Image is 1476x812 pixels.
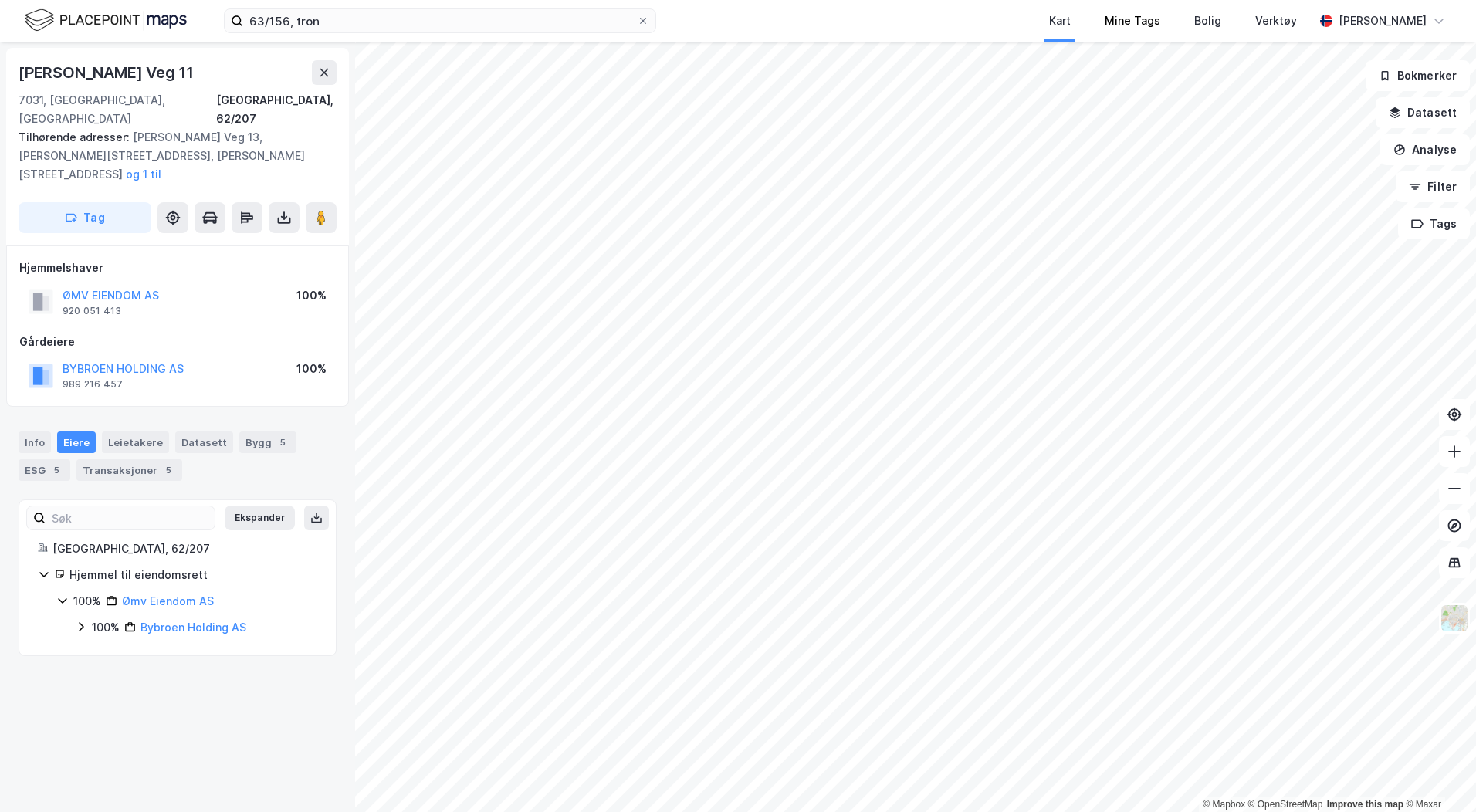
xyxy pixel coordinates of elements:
div: [PERSON_NAME] [1339,12,1427,30]
a: Mapbox [1203,799,1245,810]
div: Leietakere [102,431,169,453]
div: 100% [296,286,327,305]
div: Info [19,431,51,453]
div: [PERSON_NAME] Veg 13, [PERSON_NAME][STREET_ADDRESS], [PERSON_NAME][STREET_ADDRESS] [19,128,324,184]
img: Z [1440,604,1469,633]
button: Filter [1396,171,1470,202]
div: 100% [73,592,101,611]
a: Improve this map [1327,799,1403,810]
div: Eiere [57,431,96,453]
div: 920 051 413 [63,305,121,317]
div: Mine Tags [1105,12,1160,30]
button: Tags [1398,208,1470,239]
div: Hjemmel til eiendomsrett [69,566,317,584]
input: Søk [46,506,215,529]
div: Kontrollprogram for chat [1399,738,1476,812]
div: [GEOGRAPHIC_DATA], 62/207 [52,540,317,558]
div: [PERSON_NAME] Veg 11 [19,60,197,85]
div: Verktøy [1255,12,1297,30]
iframe: Chat Widget [1399,738,1476,812]
button: Ekspander [225,506,295,530]
div: Datasett [175,431,233,453]
div: Bolig [1194,12,1221,30]
button: Datasett [1376,97,1470,128]
a: Ømv Eiendom AS [122,594,214,607]
div: [GEOGRAPHIC_DATA], 62/207 [216,91,337,128]
div: 5 [275,435,290,450]
button: Analyse [1380,134,1470,165]
div: Hjemmelshaver [19,259,336,277]
div: Gårdeiere [19,333,336,351]
div: Kart [1049,12,1071,30]
div: 100% [296,360,327,378]
div: 100% [92,618,120,637]
img: logo.f888ab2527a4732fd821a326f86c7f29.svg [25,7,187,34]
div: Transaksjoner [76,459,182,481]
a: Bybroen Holding AS [140,621,246,634]
div: Bygg [239,431,296,453]
span: Tilhørende adresser: [19,130,133,144]
div: 5 [161,462,176,478]
input: Søk på adresse, matrikkel, gårdeiere, leietakere eller personer [243,9,637,32]
div: 5 [49,462,64,478]
button: Bokmerker [1366,60,1470,91]
div: 7031, [GEOGRAPHIC_DATA], [GEOGRAPHIC_DATA] [19,91,216,128]
button: Tag [19,202,151,233]
div: 989 216 457 [63,378,123,391]
a: OpenStreetMap [1248,799,1323,810]
div: ESG [19,459,70,481]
